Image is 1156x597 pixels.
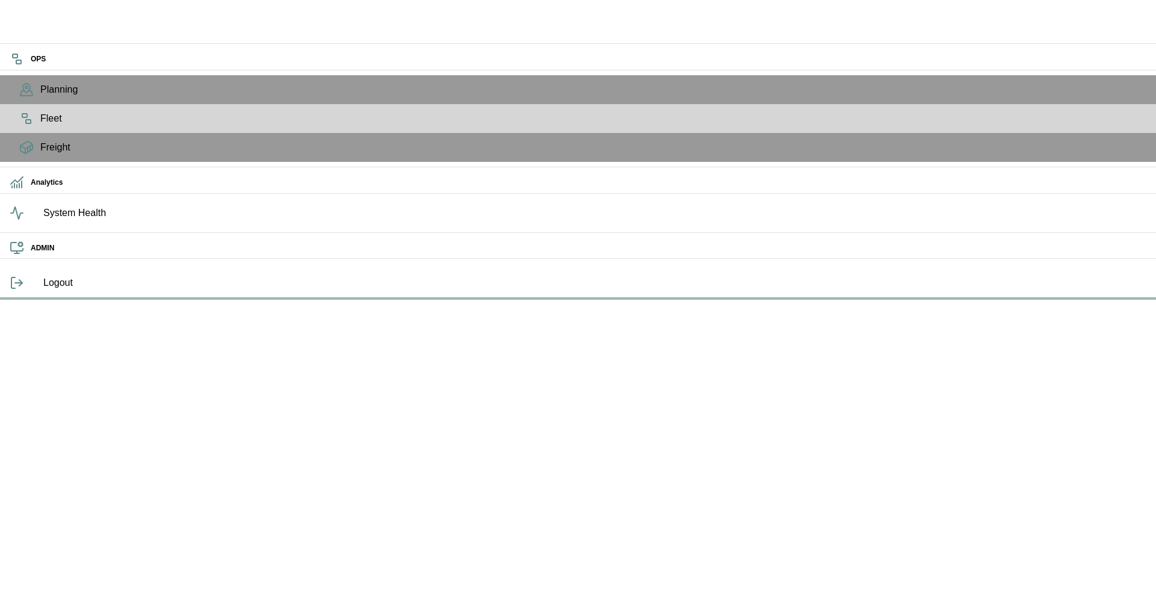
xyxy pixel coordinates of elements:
[40,82,1146,97] span: Planning
[43,276,1146,290] span: Logout
[31,177,1146,188] h6: Analytics
[40,140,1146,155] span: Freight
[31,243,1146,254] h6: ADMIN
[43,206,1146,220] span: System Health
[31,54,1146,65] h6: OPS
[40,111,1146,126] span: Fleet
